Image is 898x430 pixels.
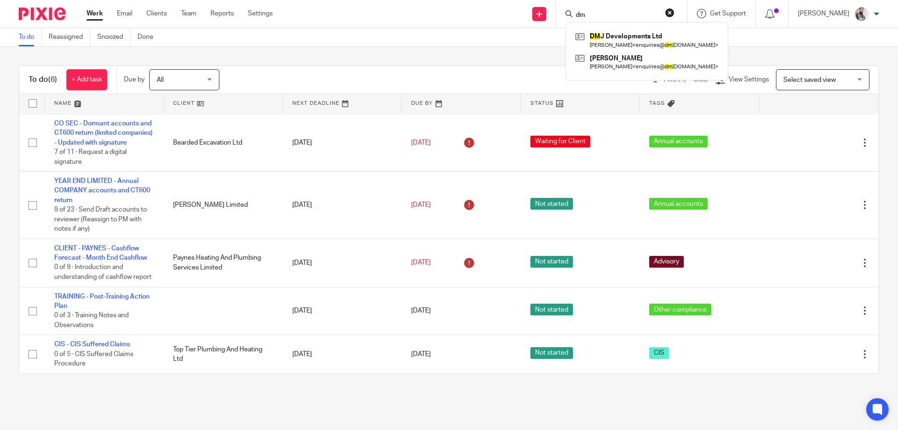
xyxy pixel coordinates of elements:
[117,9,132,18] a: Email
[54,351,133,367] span: 0 of 5 · CIS Suffered Claims Procedure
[283,114,402,172] td: [DATE]
[54,149,127,165] span: 7 of 11 · Request a digital signature
[411,351,431,357] span: [DATE]
[665,8,674,17] button: Clear
[649,256,684,268] span: Advisory
[164,335,282,373] td: Top Tier Plumbing And Heating Ltd
[210,9,234,18] a: Reports
[283,287,402,335] td: [DATE]
[66,69,107,90] a: + Add task
[124,75,145,84] p: Due by
[283,335,402,373] td: [DATE]
[248,9,273,18] a: Settings
[798,9,849,18] p: [PERSON_NAME]
[164,114,282,172] td: Bearded Excavation Ltd
[411,139,431,146] span: [DATE]
[575,11,659,20] input: Search
[710,10,746,17] span: Get Support
[49,28,90,46] a: Reassigned
[138,28,160,46] a: Done
[283,239,402,287] td: [DATE]
[530,198,573,210] span: Not started
[649,198,708,210] span: Annual accounts
[530,136,590,147] span: Waiting for Client
[29,75,57,85] h1: To do
[164,172,282,239] td: [PERSON_NAME] Limited
[649,304,711,315] span: Other compliance
[146,9,167,18] a: Clients
[283,172,402,239] td: [DATE]
[54,293,150,309] a: TRAINING - Post-Training Action Plan
[54,178,150,204] a: YEAR END LIMITED - Annual COMPANY accounts and CT600 return
[530,347,573,359] span: Not started
[411,259,431,266] span: [DATE]
[54,264,152,281] span: 0 of 9 · Introduction and understanding of cashflow report
[54,245,147,261] a: CLIENT - PAYNES - Cashflow Forecast - Month End Cashflow
[87,9,103,18] a: Work
[783,77,836,83] span: Select saved view
[181,9,196,18] a: Team
[411,307,431,314] span: [DATE]
[164,239,282,287] td: Paynes Heating And Plumbing Services Limited
[649,347,669,359] span: CIS
[530,256,573,268] span: Not started
[157,77,164,83] span: All
[54,341,130,348] a: CIS - CIS Suffered Claims
[54,120,152,146] a: CO SEC - Dormant accounts and CT600 return (limited companies) - Updated with signature
[54,206,147,232] span: 9 of 23 · Send Draft accounts to reviewer (Reassign to PM with notes if any)
[19,7,65,20] img: Pixie
[54,312,129,328] span: 0 of 3 · Training Notes and Observations
[411,202,431,208] span: [DATE]
[19,28,42,46] a: To do
[97,28,130,46] a: Snoozed
[530,304,573,315] span: Not started
[649,101,665,106] span: Tags
[729,76,769,83] span: View Settings
[854,7,869,22] img: Pixie%2002.jpg
[649,136,708,147] span: Annual accounts
[48,76,57,83] span: (6)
